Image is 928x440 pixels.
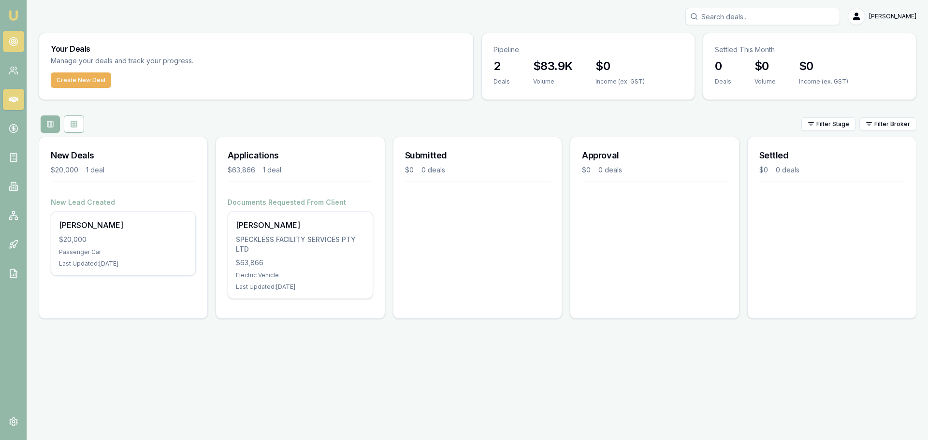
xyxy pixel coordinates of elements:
h3: $0 [754,58,776,74]
div: 1 deal [86,165,104,175]
div: $0 [405,165,414,175]
h3: New Deals [51,149,196,162]
div: $20,000 [59,235,188,244]
div: Volume [754,78,776,85]
div: [PERSON_NAME] [236,219,364,231]
span: Filter Broker [874,120,910,128]
h3: Approval [582,149,727,162]
div: Income (ex. GST) [799,78,848,85]
div: $0 [582,165,591,175]
span: Filter Stage [816,120,849,128]
h3: Submitted [405,149,550,162]
div: $0 [759,165,768,175]
div: 0 deals [421,165,445,175]
div: 1 deal [263,165,281,175]
span: [PERSON_NAME] [869,13,916,20]
p: Manage your deals and track your progress. [51,56,298,67]
div: Last Updated: [DATE] [236,283,364,291]
div: Volume [533,78,572,85]
h4: Documents Requested From Client [228,198,373,207]
div: Electric Vehicle [236,271,364,279]
div: [PERSON_NAME] [59,219,188,231]
h3: Applications [228,149,373,162]
div: Passenger Car [59,248,188,256]
h4: New Lead Created [51,198,196,207]
div: SPECKLESS FACILITY SERVICES PTY LTD [236,235,364,254]
div: Last Updated: [DATE] [59,260,188,268]
div: Income (ex. GST) [595,78,645,85]
h3: $0 [799,58,848,74]
div: $20,000 [51,165,78,175]
p: Pipeline [493,45,683,55]
img: emu-icon-u.png [8,10,19,21]
button: Filter Stage [801,117,855,131]
div: 0 deals [598,165,622,175]
div: Deals [493,78,510,85]
h3: Your Deals [51,45,462,53]
input: Search deals [685,8,840,25]
div: Deals [715,78,731,85]
h3: Settled [759,149,904,162]
h3: $0 [595,58,645,74]
div: $63,866 [236,258,364,268]
div: $63,866 [228,165,255,175]
div: 0 deals [776,165,799,175]
h3: 0 [715,58,731,74]
button: Create New Deal [51,72,111,88]
h3: 2 [493,58,510,74]
p: Settled This Month [715,45,904,55]
button: Filter Broker [859,117,916,131]
h3: $83.9K [533,58,572,74]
